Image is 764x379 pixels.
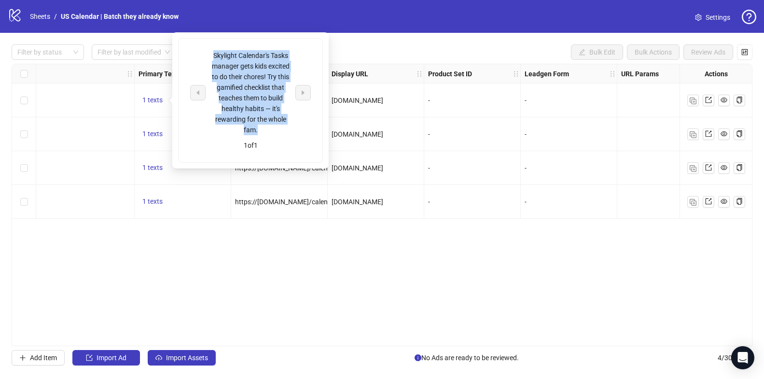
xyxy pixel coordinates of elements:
[235,164,696,172] span: https://[DOMAIN_NAME]/calendar/?utm_source=face&utm_medium=paidsocial&utm_campaign={{[DOMAIN_NAME...
[148,350,216,365] button: Import Assets
[525,163,613,173] div: -
[690,131,696,138] img: Duplicate
[28,11,52,22] a: Sheets
[687,10,738,25] a: Settings
[687,128,699,140] button: Duplicate
[142,130,163,138] span: 1 texts
[737,44,752,60] button: Configure table settings
[705,97,712,103] span: export
[721,130,727,137] span: eye
[736,198,743,205] span: copy
[721,164,727,171] span: eye
[609,70,616,77] span: holder
[190,140,311,151] div: 1 of 1
[621,69,659,79] strong: URL Params
[721,198,727,205] span: eye
[12,185,36,219] div: Select row 4
[59,11,181,22] a: US Calendar | Batch they already know
[616,70,623,77] span: holder
[525,69,569,79] strong: Leadgen Form
[332,164,383,172] span: [DOMAIN_NAME]
[525,129,613,140] div: -
[12,64,36,84] div: Select all rows
[731,346,754,369] div: Open Intercom Messenger
[139,69,181,79] strong: Primary Texts
[415,352,519,363] span: No Ads are ready to be reviewed.
[718,352,752,363] span: 4 / 300 items
[30,354,57,362] span: Add Item
[736,97,743,103] span: copy
[332,69,368,79] strong: Display URL
[54,11,57,22] li: /
[706,12,730,23] span: Settings
[139,196,167,208] button: 1 texts
[12,117,36,151] div: Select row 2
[97,354,126,362] span: Import Ad
[690,165,696,172] img: Duplicate
[742,10,756,24] span: question-circle
[142,96,163,104] span: 1 texts
[155,354,162,361] span: cloud-upload
[571,44,623,60] button: Bulk Edit
[166,354,208,362] span: Import Assets
[705,69,728,79] strong: Actions
[428,95,516,106] div: -
[721,97,727,103] span: eye
[736,130,743,137] span: copy
[705,198,712,205] span: export
[687,196,699,208] button: Duplicate
[12,84,36,117] div: Select row 1
[428,129,516,140] div: -
[332,130,383,138] span: [DOMAIN_NAME]
[428,163,516,173] div: -
[12,350,65,365] button: Add Item
[519,70,526,77] span: holder
[513,70,519,77] span: holder
[428,69,472,79] strong: Product Set ID
[235,198,696,206] span: https://[DOMAIN_NAME]/calendar/?utm_source=face&utm_medium=paidsocial&utm_campaign={{[DOMAIN_NAME...
[210,50,291,135] div: Skylight Calendar's Tasks manager gets kids excited to do their chores! Try this gamified checkli...
[736,164,743,171] span: copy
[683,44,733,60] button: Review Ads
[428,197,516,207] div: -
[415,354,421,361] span: info-circle
[423,70,430,77] span: holder
[133,70,140,77] span: holder
[142,197,163,205] span: 1 texts
[86,354,93,361] span: import
[139,128,167,140] button: 1 texts
[614,64,617,83] div: Resize Leadgen Form column
[142,164,163,171] span: 1 texts
[687,95,699,106] button: Duplicate
[332,97,383,104] span: [DOMAIN_NAME]
[19,354,26,361] span: plus
[525,197,613,207] div: -
[332,198,383,206] span: [DOMAIN_NAME]
[695,14,702,21] span: setting
[627,44,680,60] button: Bulk Actions
[126,70,133,77] span: holder
[741,49,748,56] span: control
[690,199,696,206] img: Duplicate
[687,162,699,174] button: Duplicate
[421,64,424,83] div: Resize Display URL column
[518,64,520,83] div: Resize Product Set ID column
[705,164,712,171] span: export
[705,130,712,137] span: export
[139,162,167,174] button: 1 texts
[132,64,134,83] div: Resize Headlines column
[72,350,140,365] button: Import Ad
[416,70,423,77] span: holder
[690,98,696,104] img: Duplicate
[12,151,36,185] div: Select row 3
[525,95,613,106] div: -
[139,95,167,106] button: 1 texts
